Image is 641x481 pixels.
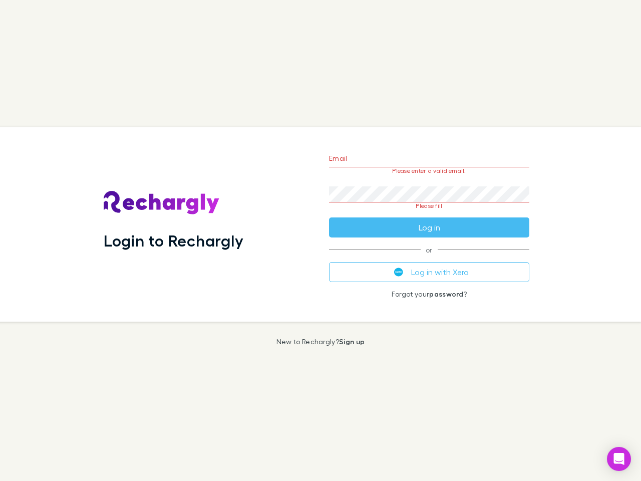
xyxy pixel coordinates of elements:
p: Please enter a valid email. [329,167,529,174]
button: Log in with Xero [329,262,529,282]
button: Log in [329,217,529,237]
div: Open Intercom Messenger [607,447,631,471]
span: or [329,250,529,250]
a: password [429,290,463,298]
p: Forgot your ? [329,290,529,298]
p: New to Rechargly? [276,338,365,346]
h1: Login to Rechargly [104,231,243,250]
img: Xero's logo [394,268,403,277]
img: Rechargly's Logo [104,191,220,215]
p: Please fill [329,202,529,209]
a: Sign up [339,337,365,346]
